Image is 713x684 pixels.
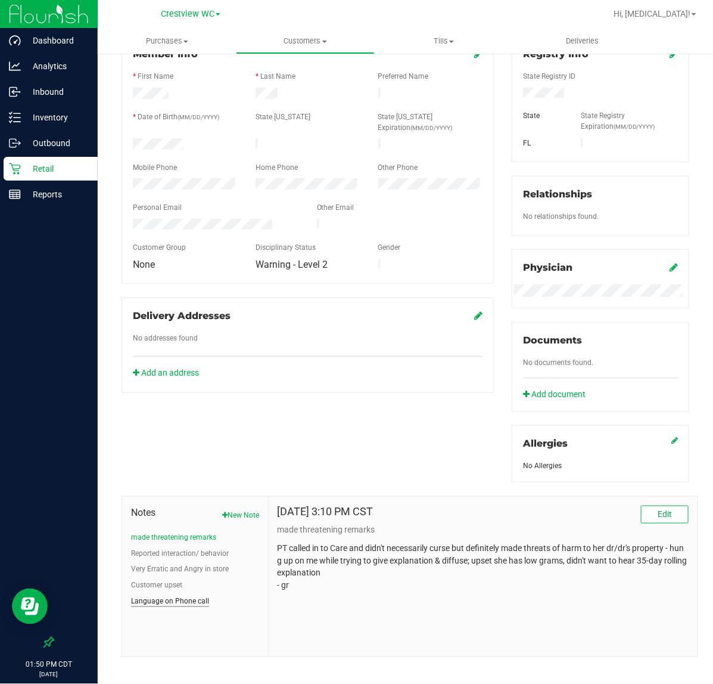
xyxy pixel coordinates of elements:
[138,112,219,122] label: Date of Birth
[523,438,568,449] span: Allergies
[581,110,678,132] label: State Registry Expiration
[658,509,672,519] span: Edit
[614,123,655,130] span: (MM/DD/YYYY)
[236,36,373,47] span: Customers
[256,162,298,173] label: Home Phone
[523,211,599,222] label: No relationships found.
[236,29,374,54] a: Customers
[9,35,21,47] inline-svg: Dashboard
[161,9,214,19] span: Crestview WC
[9,163,21,175] inline-svg: Retail
[260,71,295,82] label: Last Name
[9,60,21,72] inline-svg: Analytics
[133,333,198,343] label: No addresses found
[523,188,592,200] span: Relationships
[9,137,21,149] inline-svg: Outbound
[278,542,689,592] p: PT called in to Care and didn't necessarily curse but definitely made threats of harm to her dr/d...
[614,9,690,18] span: Hi, [MEDICAL_DATA]!
[21,110,92,125] p: Inventory
[9,188,21,200] inline-svg: Reports
[378,112,483,133] label: State [US_STATE] Expiration
[21,187,92,202] p: Reports
[523,71,575,82] label: State Registry ID
[21,162,92,176] p: Retail
[523,335,582,346] span: Documents
[178,114,219,120] span: (MM/DD/YYYY)
[317,202,354,213] label: Other Email
[523,262,572,273] span: Physician
[21,136,92,150] p: Outbound
[21,85,92,99] p: Inbound
[12,589,48,624] iframe: Resource center
[131,548,229,559] button: Reported interaction/ behavior
[278,524,689,536] p: made threatening remarks
[21,33,92,48] p: Dashboard
[138,71,173,82] label: First Name
[550,36,615,47] span: Deliveries
[378,162,418,173] label: Other Phone
[133,162,177,173] label: Mobile Phone
[133,310,231,321] span: Delivery Addresses
[133,368,199,377] a: Add an address
[513,29,651,54] a: Deliveries
[131,596,209,607] button: Language on Phone call
[523,388,591,401] a: Add document
[378,71,429,82] label: Preferred Name
[411,125,453,131] span: (MM/DD/YYYY)
[256,242,316,253] label: Disciplinary Status
[131,532,216,543] button: made threatening remarks
[375,29,513,54] a: Tills
[256,112,310,122] label: State [US_STATE]
[514,110,572,121] div: State
[21,59,92,73] p: Analytics
[278,506,373,518] h4: [DATE] 3:10 PM CST
[5,659,92,670] p: 01:50 PM CDT
[43,636,55,648] label: Pin the sidebar to full width on large screens
[131,580,182,591] button: Customer upset
[133,202,182,213] label: Personal Email
[523,460,678,471] div: No Allergies
[641,506,689,524] button: Edit
[9,112,21,123] inline-svg: Inventory
[133,242,186,253] label: Customer Group
[378,242,401,253] label: Gender
[98,29,236,54] a: Purchases
[514,138,572,148] div: FL
[98,36,236,47] span: Purchases
[523,358,593,367] span: No documents found.
[9,86,21,98] inline-svg: Inbound
[375,36,512,47] span: Tills
[222,510,259,521] button: New Note
[131,506,259,520] span: Notes
[131,564,229,575] button: Very Erratic and Angry in store
[5,670,92,679] p: [DATE]
[256,259,328,270] span: Warning - Level 2
[133,259,155,270] span: None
